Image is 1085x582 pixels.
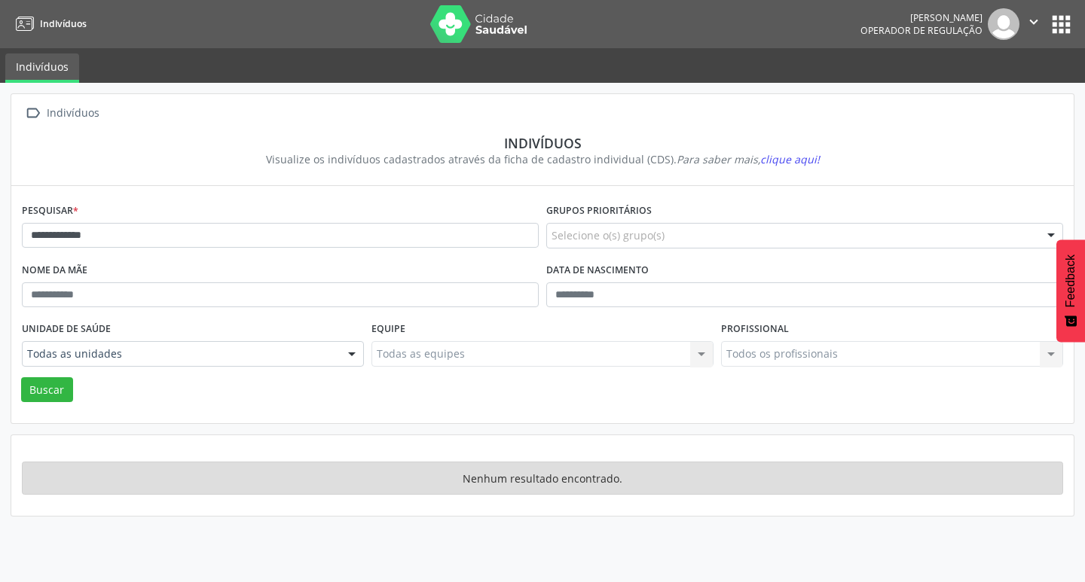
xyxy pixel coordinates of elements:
[1048,11,1074,38] button: apps
[1056,239,1085,342] button: Feedback - Mostrar pesquisa
[5,53,79,83] a: Indivíduos
[860,24,983,37] span: Operador de regulação
[1064,254,1077,307] span: Feedback
[721,318,789,341] label: Profissional
[1025,14,1042,30] i: 
[546,259,649,282] label: Data de nascimento
[22,102,102,124] a:  Indivíduos
[22,462,1063,495] div: Nenhum resultado encontrado.
[1019,8,1048,40] button: 
[44,102,102,124] div: Indivíduos
[22,259,87,282] label: Nome da mãe
[860,11,983,24] div: [PERSON_NAME]
[988,8,1019,40] img: img
[32,151,1053,167] div: Visualize os indivíduos cadastrados através da ficha de cadastro individual (CDS).
[22,200,78,223] label: Pesquisar
[21,377,73,403] button: Buscar
[22,102,44,124] i: 
[371,318,405,341] label: Equipe
[32,135,1053,151] div: Indivíduos
[40,17,87,30] span: Indivíduos
[677,152,820,166] i: Para saber mais,
[760,152,820,166] span: clique aqui!
[11,11,87,36] a: Indivíduos
[27,346,333,361] span: Todas as unidades
[22,318,111,341] label: Unidade de saúde
[546,200,652,223] label: Grupos prioritários
[552,227,665,243] span: Selecione o(s) grupo(s)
